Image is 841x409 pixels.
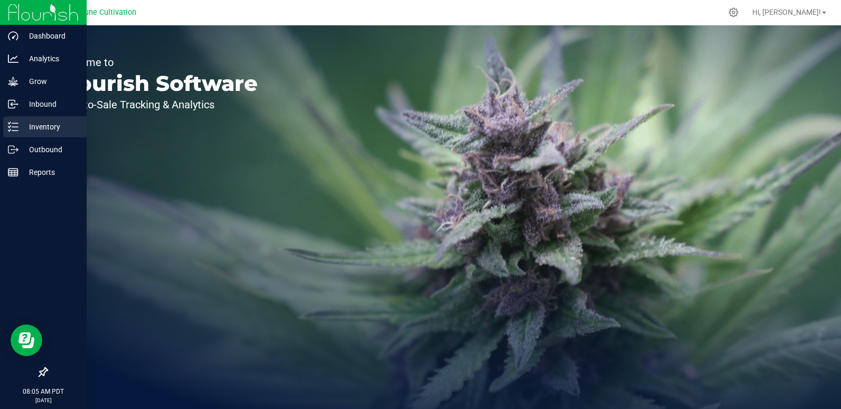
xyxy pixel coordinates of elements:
p: Inbound [18,98,82,110]
span: Dune Cultivation [80,8,136,17]
div: Manage settings [727,7,740,17]
inline-svg: Analytics [8,53,18,64]
p: Dashboard [18,30,82,42]
p: Welcome to [57,57,258,68]
p: 08:05 AM PDT [5,387,82,396]
p: Inventory [18,120,82,133]
inline-svg: Grow [8,76,18,87]
inline-svg: Reports [8,167,18,178]
p: [DATE] [5,396,82,404]
p: Seed-to-Sale Tracking & Analytics [57,99,258,110]
inline-svg: Inventory [8,122,18,132]
p: Grow [18,75,82,88]
p: Flourish Software [57,73,258,94]
inline-svg: Dashboard [8,31,18,41]
span: Hi, [PERSON_NAME]! [752,8,821,16]
inline-svg: Outbound [8,144,18,155]
p: Analytics [18,52,82,65]
inline-svg: Inbound [8,99,18,109]
p: Reports [18,166,82,179]
p: Outbound [18,143,82,156]
iframe: Resource center [11,324,42,356]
